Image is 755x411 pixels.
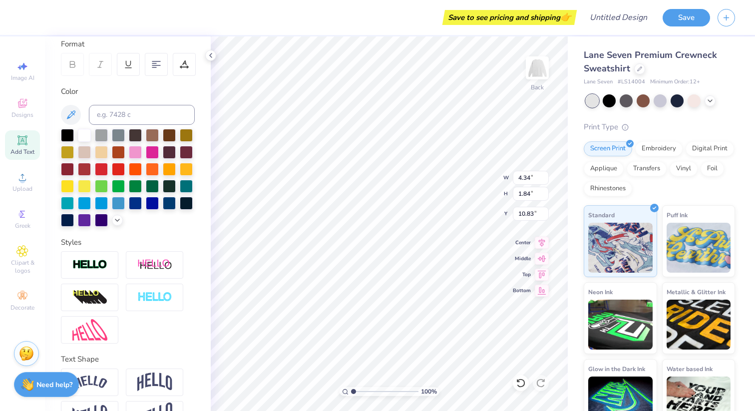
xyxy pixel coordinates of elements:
img: Metallic & Glitter Ink [667,300,731,350]
div: Transfers [627,161,667,176]
span: Middle [513,255,531,262]
button: Save [663,9,710,26]
img: Neon Ink [588,300,653,350]
span: Bottom [513,287,531,294]
div: Text Shape [61,354,195,365]
input: e.g. 7428 c [89,105,195,125]
div: Screen Print [584,141,632,156]
div: Applique [584,161,624,176]
div: Foil [701,161,724,176]
img: Back [527,58,547,78]
span: Puff Ink [667,210,688,220]
span: Decorate [10,304,34,312]
img: Arch [137,373,172,392]
div: Back [531,83,544,92]
span: Upload [12,185,32,193]
span: Lane Seven [584,78,613,86]
div: Format [61,38,196,50]
span: # LS14004 [618,78,645,86]
img: Shadow [137,259,172,271]
div: Embroidery [635,141,683,156]
span: Top [513,271,531,278]
div: Rhinestones [584,181,632,196]
div: Color [61,86,195,97]
span: Clipart & logos [5,259,40,275]
div: Save to see pricing and shipping [445,10,574,25]
img: Free Distort [72,319,107,341]
span: Minimum Order: 12 + [650,78,700,86]
span: Standard [588,210,615,220]
img: Stroke [72,259,107,271]
div: Vinyl [670,161,698,176]
span: 100 % [421,387,437,396]
img: Standard [588,223,653,273]
span: Metallic & Glitter Ink [667,287,726,297]
span: Designs [11,111,33,119]
img: Negative Space [137,292,172,303]
img: 3d Illusion [72,290,107,306]
span: Water based Ink [667,364,713,374]
span: Greek [15,222,30,230]
span: Glow in the Dark Ink [588,364,645,374]
div: Digital Print [686,141,734,156]
span: Image AI [11,74,34,82]
span: Lane Seven Premium Crewneck Sweatshirt [584,49,717,74]
img: Puff Ink [667,223,731,273]
span: Neon Ink [588,287,613,297]
div: Print Type [584,121,735,133]
input: Untitled Design [582,7,655,27]
span: Center [513,239,531,246]
span: 👉 [560,11,571,23]
strong: Need help? [36,380,72,390]
span: Add Text [10,148,34,156]
img: Arc [72,376,107,389]
div: Styles [61,237,195,248]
